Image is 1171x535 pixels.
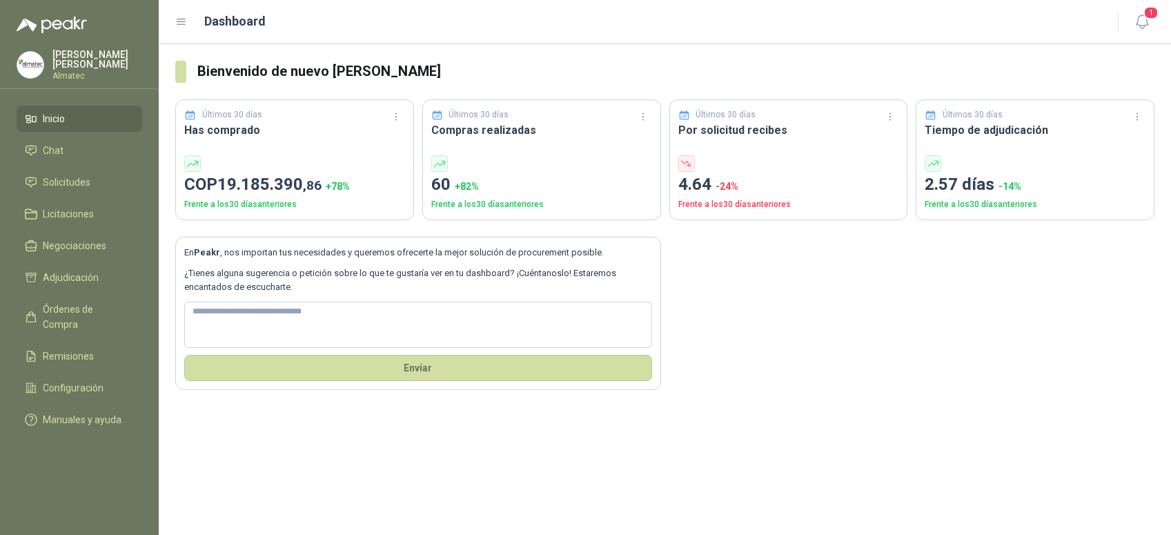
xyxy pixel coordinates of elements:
h3: Has comprado [184,121,405,139]
a: Licitaciones [17,201,142,227]
span: + 78 % [326,181,350,192]
span: Negociaciones [43,238,106,253]
p: Frente a los 30 días anteriores [678,198,899,211]
span: Órdenes de Compra [43,302,129,332]
p: 2.57 días [925,172,1145,198]
a: Solicitudes [17,169,142,195]
p: Últimos 30 días [202,108,262,121]
img: Company Logo [17,52,43,78]
b: Peakr [194,247,220,257]
h3: Por solicitud recibes [678,121,899,139]
p: En , nos importan tus necesidades y queremos ofrecerte la mejor solución de procurement posible. [184,246,652,260]
span: -24 % [716,181,738,192]
h3: Tiempo de adjudicación [925,121,1145,139]
a: Manuales y ayuda [17,407,142,433]
button: 1 [1130,10,1154,35]
a: Negociaciones [17,233,142,259]
span: 1 [1143,6,1159,19]
p: 60 [431,172,652,198]
a: Remisiones [17,343,142,369]
a: Adjudicación [17,264,142,291]
h3: Compras realizadas [431,121,652,139]
a: Inicio [17,106,142,132]
span: 19.185.390 [217,175,322,194]
p: Últimos 30 días [449,108,509,121]
img: Logo peakr [17,17,87,33]
span: Solicitudes [43,175,90,190]
p: Últimos 30 días [943,108,1003,121]
p: 4.64 [678,172,899,198]
p: Frente a los 30 días anteriores [925,198,1145,211]
p: COP [184,172,405,198]
span: -14 % [998,181,1021,192]
span: Inicio [43,111,65,126]
p: Frente a los 30 días anteriores [431,198,652,211]
span: Configuración [43,380,104,396]
p: Frente a los 30 días anteriores [184,198,405,211]
span: ,86 [303,177,322,193]
a: Chat [17,137,142,164]
button: Envíar [184,355,652,381]
span: + 82 % [455,181,479,192]
span: Adjudicación [43,270,99,285]
a: Órdenes de Compra [17,296,142,338]
span: Chat [43,143,63,158]
span: Licitaciones [43,206,94,222]
p: [PERSON_NAME] [PERSON_NAME] [52,50,142,69]
h1: Dashboard [204,12,266,31]
p: Almatec [52,72,142,80]
a: Configuración [17,375,142,401]
span: Remisiones [43,349,94,364]
p: Últimos 30 días [696,108,756,121]
span: Manuales y ayuda [43,412,121,427]
h3: Bienvenido de nuevo [PERSON_NAME] [197,61,1154,82]
p: ¿Tienes alguna sugerencia o petición sobre lo que te gustaría ver en tu dashboard? ¡Cuéntanoslo! ... [184,266,652,295]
